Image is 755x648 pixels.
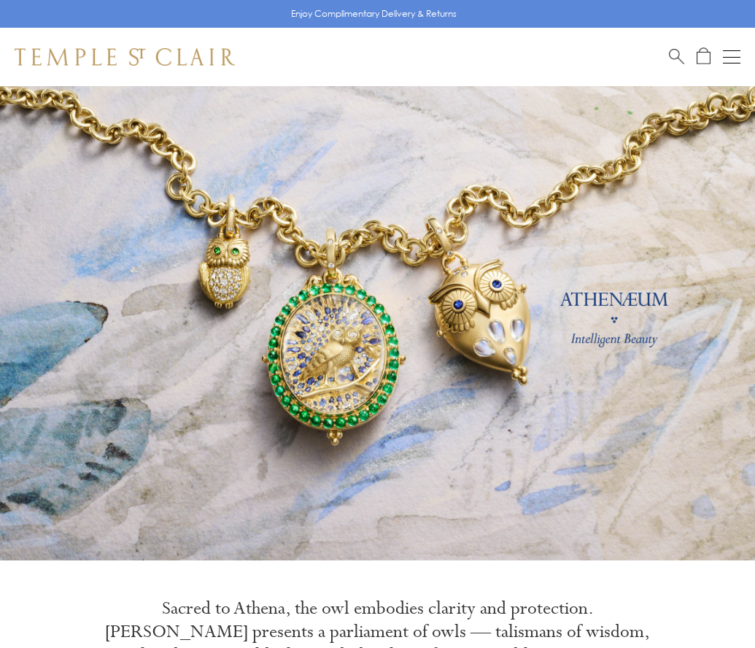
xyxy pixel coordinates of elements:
a: Open Shopping Bag [697,47,711,66]
p: Enjoy Complimentary Delivery & Returns [291,7,457,21]
img: Temple St. Clair [15,48,235,66]
a: Search [669,47,684,66]
button: Open navigation [723,48,740,66]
